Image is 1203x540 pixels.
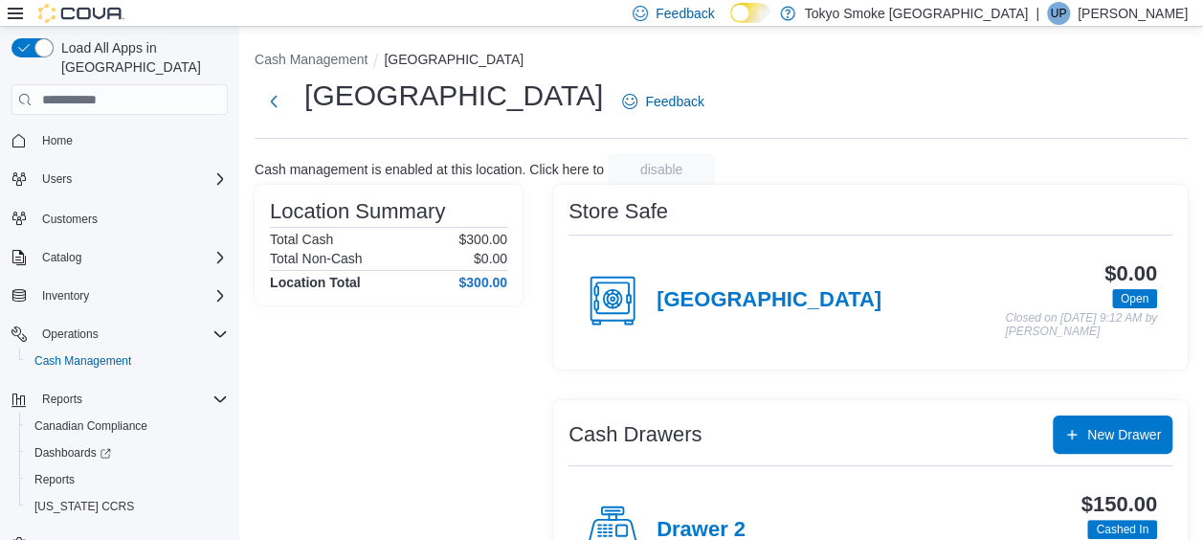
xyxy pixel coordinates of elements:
[34,323,228,346] span: Operations
[474,251,507,266] p: $0.00
[54,38,228,77] span: Load All Apps in [GEOGRAPHIC_DATA]
[27,441,119,464] a: Dashboards
[1053,416,1172,454] button: New Drawer
[568,200,668,223] h3: Store Safe
[645,92,703,111] span: Feedback
[34,246,228,269] span: Catalog
[1096,521,1148,538] span: Cashed In
[34,246,89,269] button: Catalog
[1051,2,1067,25] span: UP
[270,232,333,247] h6: Total Cash
[42,212,98,227] span: Customers
[255,162,604,177] p: Cash management is enabled at this location. Click here to
[304,77,603,115] h1: [GEOGRAPHIC_DATA]
[27,495,228,518] span: Washington CCRS
[270,275,361,290] h4: Location Total
[42,326,99,342] span: Operations
[34,445,111,461] span: Dashboards
[34,208,105,231] a: Customers
[27,415,228,438] span: Canadian Compliance
[656,4,714,23] span: Feedback
[1104,262,1157,285] h3: $0.00
[38,4,124,23] img: Cova
[255,50,1188,73] nav: An example of EuiBreadcrumbs
[34,168,79,191] button: Users
[255,52,368,67] button: Cash Management
[255,82,293,121] button: Next
[42,250,81,265] span: Catalog
[34,353,131,369] span: Cash Management
[4,282,235,309] button: Inventory
[384,52,524,67] button: [GEOGRAPHIC_DATA]
[1121,290,1148,307] span: Open
[1081,493,1157,516] h3: $150.00
[608,154,715,185] button: disable
[4,204,235,232] button: Customers
[4,126,235,154] button: Home
[19,493,235,520] button: [US_STATE] CCRS
[34,284,97,307] button: Inventory
[27,415,155,438] a: Canadian Compliance
[27,495,142,518] a: [US_STATE] CCRS
[1005,312,1157,338] p: Closed on [DATE] 9:12 AM by [PERSON_NAME]
[34,323,106,346] button: Operations
[34,418,147,434] span: Canadian Compliance
[730,23,731,24] span: Dark Mode
[1087,425,1161,444] span: New Drawer
[4,321,235,348] button: Operations
[568,423,702,446] h3: Cash Drawers
[805,2,1029,25] p: Tokyo Smoke [GEOGRAPHIC_DATA]
[614,82,711,121] a: Feedback
[19,439,235,466] a: Dashboards
[657,288,881,313] h4: [GEOGRAPHIC_DATA]
[270,200,445,223] h3: Location Summary
[27,468,228,491] span: Reports
[1047,2,1070,25] div: Unike Patel
[458,232,507,247] p: $300.00
[270,251,363,266] h6: Total Non-Cash
[1078,2,1188,25] p: [PERSON_NAME]
[27,468,82,491] a: Reports
[42,133,73,148] span: Home
[4,386,235,413] button: Reports
[34,128,228,152] span: Home
[42,392,82,407] span: Reports
[458,275,507,290] h4: $300.00
[27,441,228,464] span: Dashboards
[27,349,139,372] a: Cash Management
[19,348,235,374] button: Cash Management
[1112,289,1157,308] span: Open
[34,472,75,487] span: Reports
[19,413,235,439] button: Canadian Compliance
[1036,2,1039,25] p: |
[730,3,770,23] input: Dark Mode
[4,166,235,192] button: Users
[34,168,228,191] span: Users
[34,388,228,411] span: Reports
[42,288,89,304] span: Inventory
[1087,520,1157,539] span: Cashed In
[4,244,235,271] button: Catalog
[42,171,72,187] span: Users
[34,388,90,411] button: Reports
[640,160,682,179] span: disable
[19,466,235,493] button: Reports
[34,206,228,230] span: Customers
[34,284,228,307] span: Inventory
[34,129,80,152] a: Home
[27,349,228,372] span: Cash Management
[34,499,134,514] span: [US_STATE] CCRS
